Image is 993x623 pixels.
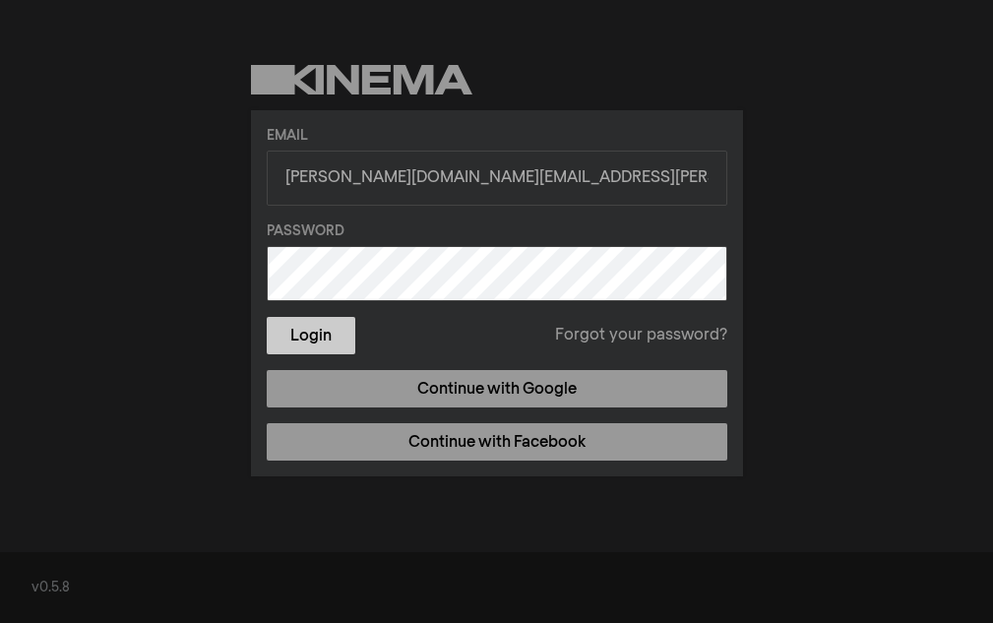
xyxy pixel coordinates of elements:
[555,324,727,347] a: Forgot your password?
[267,423,727,461] a: Continue with Facebook
[267,126,727,147] label: Email
[267,221,727,242] label: Password
[31,578,962,598] div: v0.5.8
[267,370,727,407] a: Continue with Google
[267,317,355,354] button: Login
